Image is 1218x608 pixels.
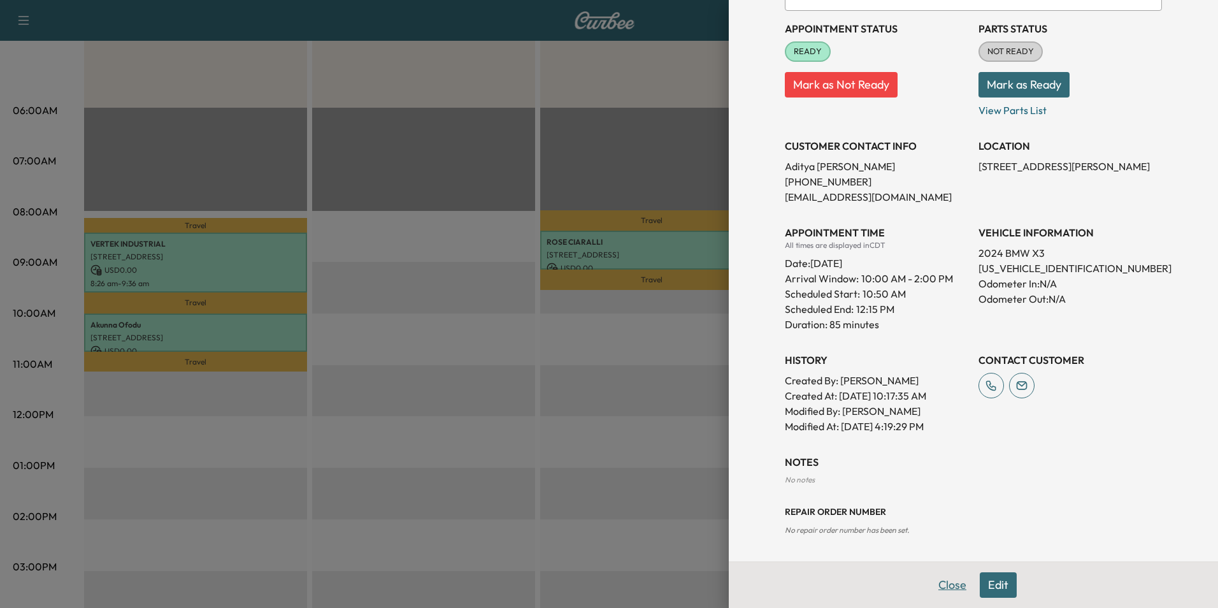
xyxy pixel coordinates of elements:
h3: CONTACT CUSTOMER [978,352,1162,368]
span: NOT READY [980,45,1042,58]
p: Aditya [PERSON_NAME] [785,159,968,174]
button: Mark as Ready [978,72,1070,98]
h3: APPOINTMENT TIME [785,225,968,240]
span: 10:00 AM - 2:00 PM [861,271,953,286]
h3: Repair Order number [785,505,1162,518]
h3: CUSTOMER CONTACT INFO [785,138,968,154]
button: Edit [980,572,1017,598]
p: Scheduled End: [785,301,854,317]
p: View Parts List [978,98,1162,118]
p: Created By : [PERSON_NAME] [785,373,968,388]
p: [EMAIL_ADDRESS][DOMAIN_NAME] [785,189,968,205]
h3: History [785,352,968,368]
p: Scheduled Start: [785,286,860,301]
p: 10:50 AM [863,286,906,301]
span: READY [786,45,829,58]
span: No repair order number has been set. [785,525,909,535]
p: Created At : [DATE] 10:17:35 AM [785,388,968,403]
h3: NOTES [785,454,1162,470]
p: Modified By : [PERSON_NAME] [785,403,968,419]
p: Modified At : [DATE] 4:19:29 PM [785,419,968,434]
div: All times are displayed in CDT [785,240,968,250]
p: 2024 BMW X3 [978,245,1162,261]
div: No notes [785,475,1162,485]
h3: VEHICLE INFORMATION [978,225,1162,240]
button: Close [930,572,975,598]
p: 12:15 PM [856,301,894,317]
p: Arrival Window: [785,271,968,286]
p: [US_VEHICLE_IDENTIFICATION_NUMBER] [978,261,1162,276]
p: [STREET_ADDRESS][PERSON_NAME] [978,159,1162,174]
h3: Parts Status [978,21,1162,36]
h3: LOCATION [978,138,1162,154]
h3: Appointment Status [785,21,968,36]
p: [PHONE_NUMBER] [785,174,968,189]
button: Mark as Not Ready [785,72,898,98]
p: Duration: 85 minutes [785,317,968,332]
div: Date: [DATE] [785,250,968,271]
p: Odometer Out: N/A [978,291,1162,307]
p: Odometer In: N/A [978,276,1162,291]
